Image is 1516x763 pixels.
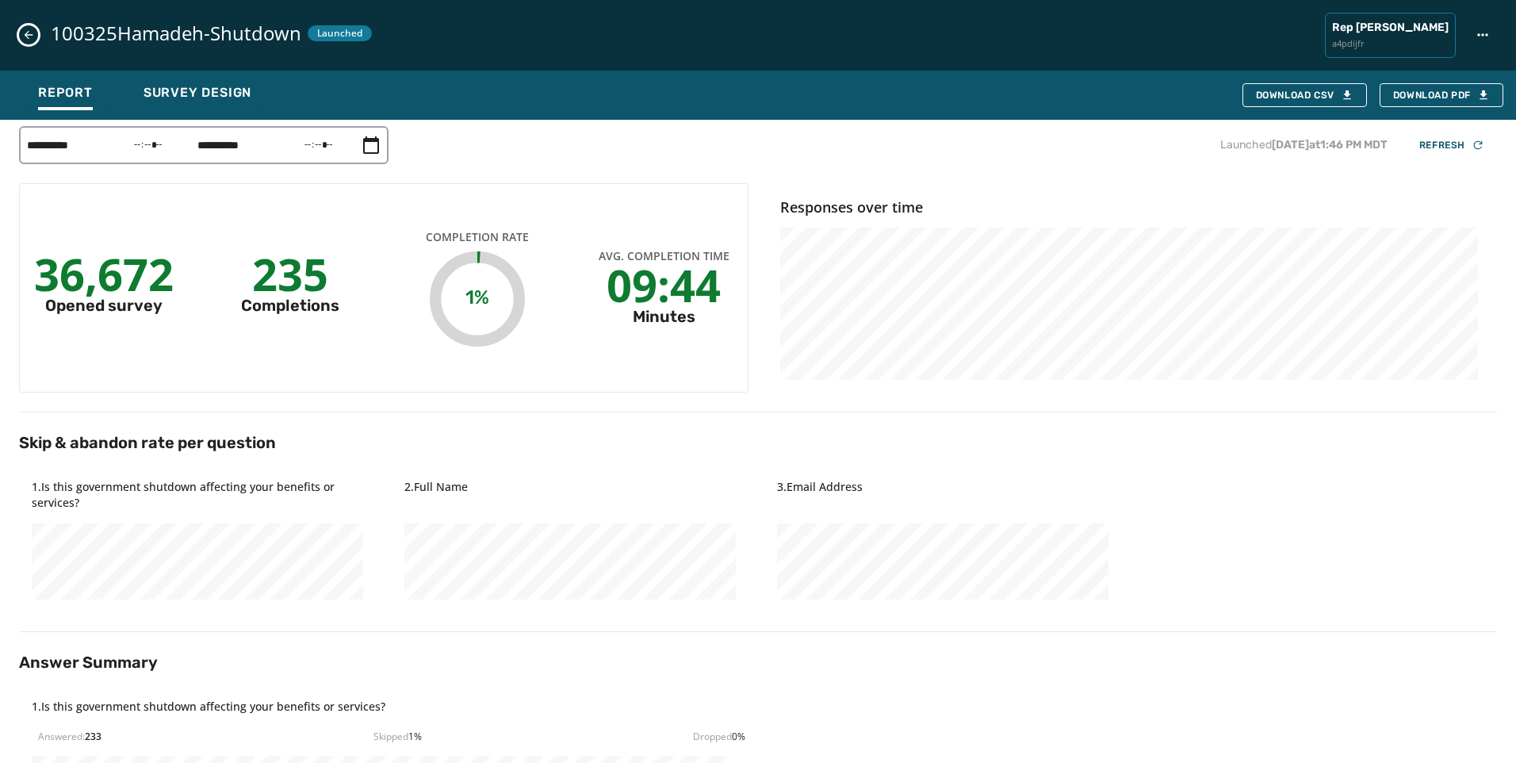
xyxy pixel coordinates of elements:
span: a4pdijfr [1332,37,1449,51]
div: Answered: [38,730,101,743]
div: Minutes [633,305,695,328]
div: 235 [252,259,328,288]
h4: 1 . Is this government shutdown affecting your benefits or services? [32,699,385,730]
button: Refresh [1407,134,1497,156]
span: Launched [317,27,362,40]
h4: 1 . Is this government shutdown affecting your benefits or services? [32,479,366,511]
div: Dropped [693,730,745,743]
span: 100325Hamadeh-Shutdown [51,21,301,46]
span: [DATE] at 1:46 PM MDT [1272,138,1388,151]
h4: 3 . Email Address [777,479,1112,511]
p: Launched [1220,137,1388,153]
div: Refresh [1419,139,1484,151]
button: 100325Hamadeh-Shutdown action menu [1468,21,1497,49]
span: Rep [PERSON_NAME] [1332,20,1449,36]
span: Report [38,85,93,101]
h4: Responses over time [780,196,1484,218]
span: 233 [85,730,101,743]
button: Download CSV [1242,83,1367,107]
span: Completion Rate [426,229,529,245]
div: Opened survey [45,294,163,316]
h4: 2 . Full Name [404,479,739,511]
span: 0 % [732,730,745,743]
div: Completions [241,294,339,316]
div: 36,672 [34,259,174,288]
span: 1 % [408,730,422,743]
body: Rich Text Area [13,13,517,30]
div: Skipped [373,730,422,743]
span: Survey Design [144,85,251,101]
h2: Answer Summary [19,651,1497,673]
button: Download PDF [1380,83,1503,107]
span: Avg. Completion Time [599,248,729,264]
span: Download PDF [1393,89,1490,102]
div: 09:44 [607,270,721,299]
button: Survey Design [131,77,264,113]
button: Report [25,77,105,113]
div: Download CSV [1256,89,1353,102]
text: 1% [465,286,489,309]
h2: Skip & abandon rate per question [19,431,1497,454]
